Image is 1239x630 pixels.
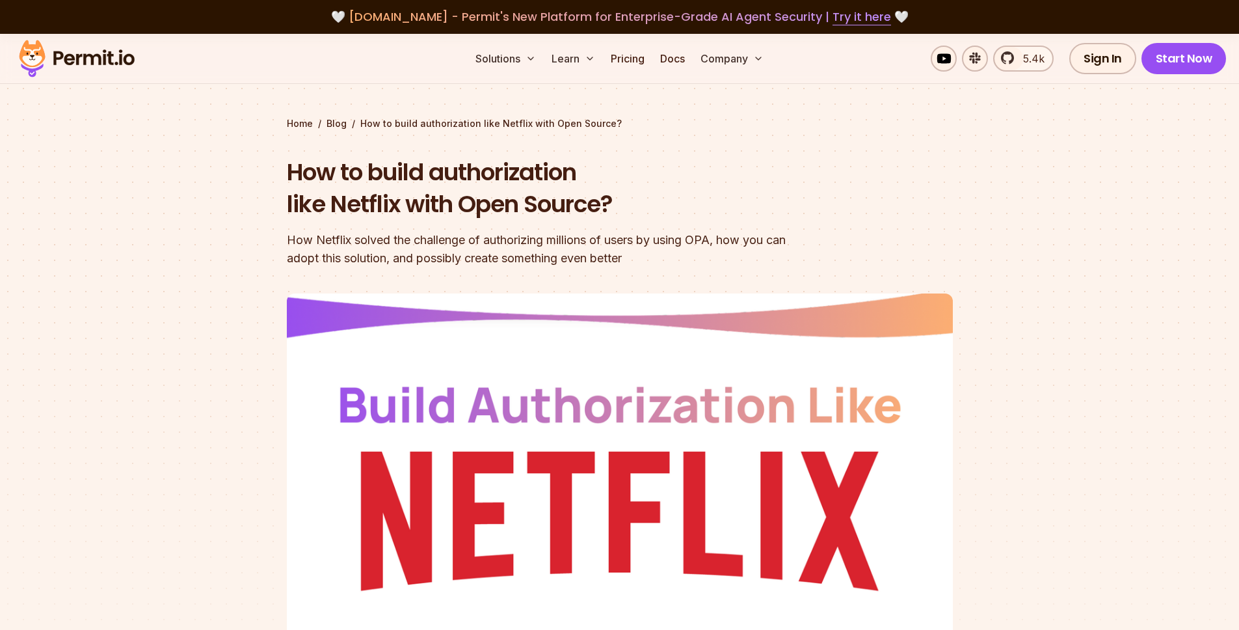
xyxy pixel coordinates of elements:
[31,8,1208,26] div: 🤍 🤍
[470,46,541,72] button: Solutions
[695,46,769,72] button: Company
[1069,43,1136,74] a: Sign In
[287,156,786,221] h1: How to build authorization like Netflix with Open Source?
[1141,43,1227,74] a: Start Now
[833,8,891,25] a: Try it here
[349,8,891,25] span: [DOMAIN_NAME] - Permit's New Platform for Enterprise-Grade AI Agent Security |
[993,46,1054,72] a: 5.4k
[326,117,347,130] a: Blog
[1015,51,1045,66] span: 5.4k
[606,46,650,72] a: Pricing
[655,46,690,72] a: Docs
[287,117,953,130] div: / /
[287,231,786,267] div: How Netflix solved the challenge of authorizing millions of users by using OPA, how you can adopt...
[13,36,140,81] img: Permit logo
[546,46,600,72] button: Learn
[287,117,313,130] a: Home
